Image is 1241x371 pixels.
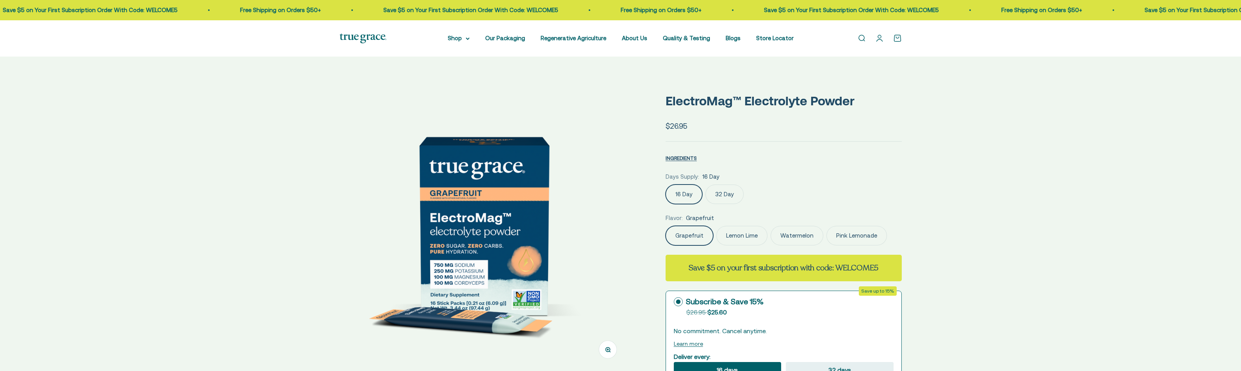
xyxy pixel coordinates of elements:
[909,7,990,13] a: Free Shipping on Orders $50+
[666,213,683,223] legend: Flavor:
[702,172,719,181] span: 16 Day
[689,263,878,273] strong: Save $5 on your first subscription with code: WELCOME5
[756,35,794,41] a: Store Locator
[622,35,647,41] a: About Us
[686,213,714,223] span: Grapefruit
[340,82,628,370] img: ElectroMag™
[448,34,470,43] summary: Shop
[666,91,902,111] p: ElectroMag™ Electrolyte Powder
[666,172,699,181] legend: Days Supply:
[726,35,741,41] a: Blogs
[666,153,697,163] button: INGREDIENTS
[1052,5,1227,15] p: Save $5 on Your First Subscription Order With Code: WELCOME5
[291,5,466,15] p: Save $5 on Your First Subscription Order With Code: WELCOME5
[485,35,525,41] a: Our Packaging
[663,35,710,41] a: Quality & Testing
[666,120,687,132] sale-price: $26.95
[541,35,606,41] a: Regenerative Agriculture
[672,5,847,15] p: Save $5 on Your First Subscription Order With Code: WELCOME5
[148,7,229,13] a: Free Shipping on Orders $50+
[529,7,609,13] a: Free Shipping on Orders $50+
[666,155,697,161] span: INGREDIENTS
